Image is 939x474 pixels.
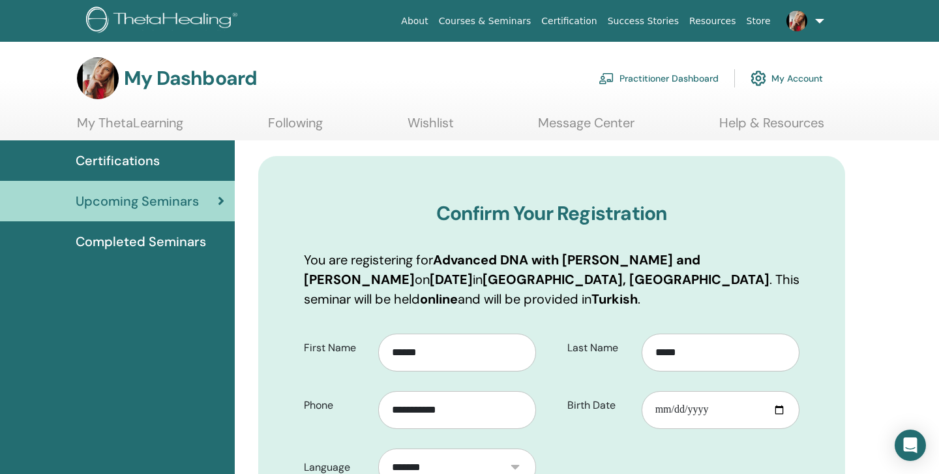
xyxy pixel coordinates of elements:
[434,9,537,33] a: Courses & Seminars
[396,9,433,33] a: About
[603,9,684,33] a: Success Stories
[599,72,614,84] img: chalkboard-teacher.svg
[268,115,323,140] a: Following
[76,151,160,170] span: Certifications
[77,57,119,99] img: default.jpg
[558,336,642,360] label: Last Name
[408,115,454,140] a: Wishlist
[786,10,807,31] img: default.jpg
[294,336,378,360] label: First Name
[430,271,473,288] b: [DATE]
[599,64,719,93] a: Practitioner Dashboard
[591,291,638,308] b: Turkish
[304,250,799,309] p: You are registering for on in . This seminar will be held and will be provided in .
[895,430,926,461] div: Open Intercom Messenger
[741,9,776,33] a: Store
[536,9,602,33] a: Certification
[294,393,378,418] label: Phone
[420,291,458,308] b: online
[751,64,823,93] a: My Account
[684,9,741,33] a: Resources
[76,232,206,251] span: Completed Seminars
[538,115,634,140] a: Message Center
[751,67,766,89] img: cog.svg
[558,393,642,418] label: Birth Date
[304,202,799,225] h3: Confirm Your Registration
[483,271,769,288] b: [GEOGRAPHIC_DATA], [GEOGRAPHIC_DATA]
[77,115,183,140] a: My ThetaLearning
[76,191,199,211] span: Upcoming Seminars
[719,115,824,140] a: Help & Resources
[304,251,700,288] b: Advanced DNA with [PERSON_NAME] and [PERSON_NAME]
[86,7,242,36] img: logo.png
[124,67,257,90] h3: My Dashboard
